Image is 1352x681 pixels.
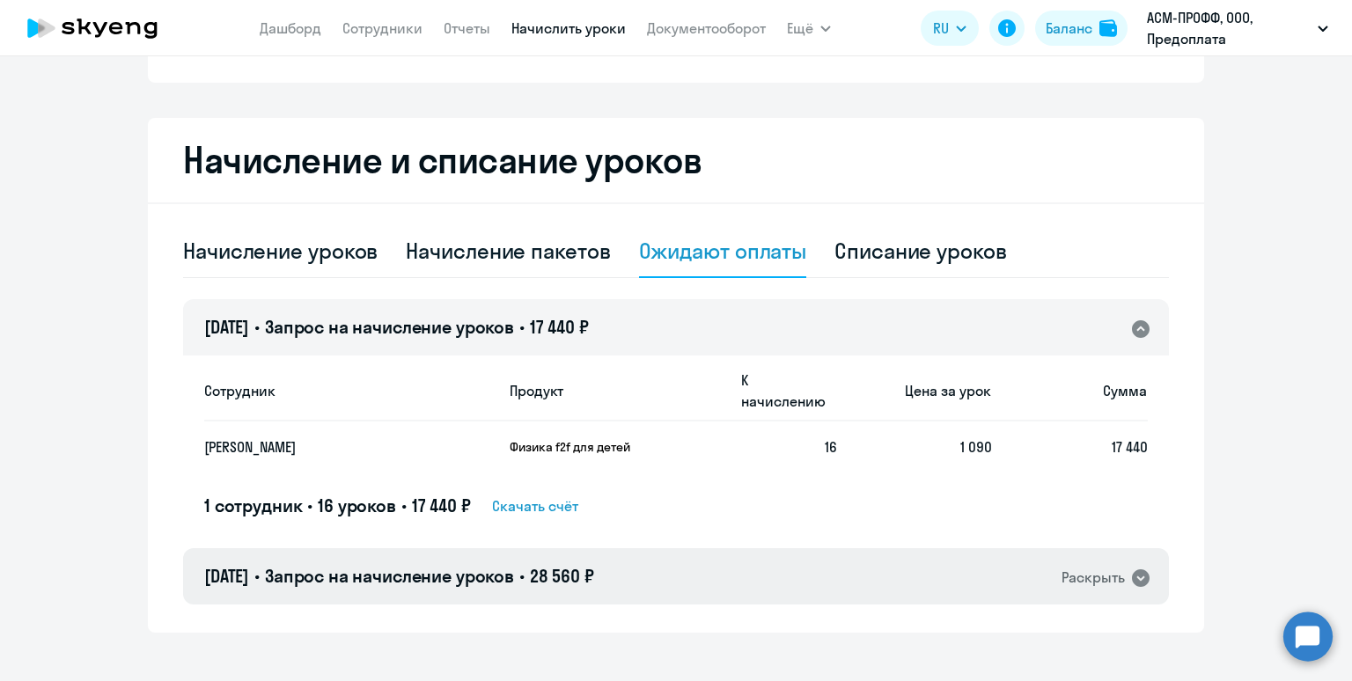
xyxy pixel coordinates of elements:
[992,360,1148,421] th: Сумма
[265,565,514,587] span: Запрос на начисление уроков
[265,316,514,338] span: Запрос на начисление уроков
[318,494,396,516] span: 16 уроков
[1046,18,1092,39] div: Баланс
[921,11,979,46] button: RU
[204,437,461,457] p: [PERSON_NAME]
[510,439,642,455] p: Физика f2f для детей
[204,316,249,338] span: [DATE]
[204,360,496,421] th: Сотрудник
[511,19,626,37] a: Начислить уроки
[492,495,578,516] span: Скачать счёт
[530,316,589,338] span: 17 440 ₽
[1062,567,1125,589] div: Раскрыть
[647,19,766,37] a: Документооборот
[307,494,312,516] span: •
[183,139,1169,181] h2: Начисление и списание уроков
[412,494,471,516] span: 17 440 ₽
[254,316,260,338] span: •
[496,360,727,421] th: Продукт
[183,237,378,265] div: Начисление уроков
[530,565,594,587] span: 28 560 ₽
[444,19,490,37] a: Отчеты
[960,438,992,456] span: 1 090
[342,19,422,37] a: Сотрудники
[204,565,249,587] span: [DATE]
[1147,7,1311,49] p: АСМ-ПРОФФ, ООО, Предоплата
[254,565,260,587] span: •
[519,565,525,587] span: •
[727,360,837,421] th: К начислению
[260,19,321,37] a: Дашборд
[401,494,407,516] span: •
[639,237,807,265] div: Ожидают оплаты
[204,494,302,516] span: 1 сотрудник
[1112,438,1148,456] span: 17 440
[787,18,813,39] span: Ещё
[834,237,1007,265] div: Списание уроков
[933,18,949,39] span: RU
[825,438,837,456] span: 16
[1099,19,1117,37] img: balance
[1138,7,1337,49] button: АСМ-ПРОФФ, ООО, Предоплата
[1035,11,1128,46] button: Балансbalance
[519,316,525,338] span: •
[837,360,993,421] th: Цена за урок
[406,237,610,265] div: Начисление пакетов
[787,11,831,46] button: Ещё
